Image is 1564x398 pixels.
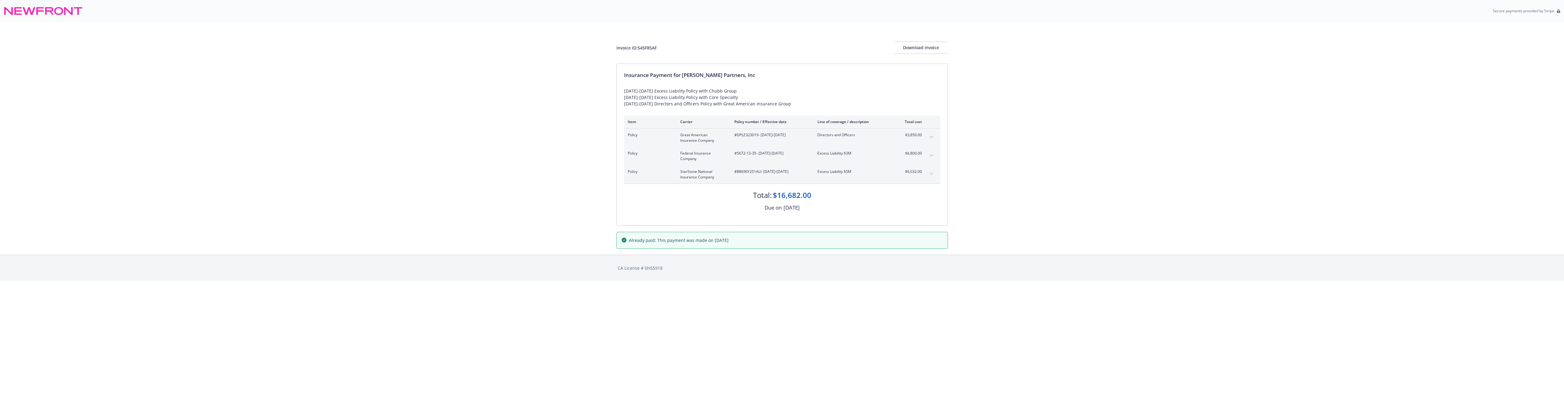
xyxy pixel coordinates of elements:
span: Directors and Officers [817,132,889,138]
span: Already paid: This payment was made on [DATE] [629,237,729,243]
span: Great American Insurance Company [680,132,725,143]
span: #88696Y251ALI - [DATE]-[DATE] [734,169,808,174]
div: PolicyStarStone National Insurance Company#88696Y251ALI- [DATE]-[DATE]Excess Liability $5M$6,032.... [624,165,940,184]
div: $16,682.00 [773,190,811,200]
span: Excess Liability $5M [817,169,889,174]
div: Download Invoice [894,42,948,53]
div: Total: [753,190,772,200]
span: StarStone National Insurance Company [680,169,725,180]
div: [DATE] [784,204,800,212]
button: expand content [927,132,937,142]
div: PolicyFederal Insurance Company#5672-13-35- [DATE]-[DATE]Excess Liability $3M$6,800.00expand content [624,147,940,165]
p: Secure payments provided by Stripe [1493,8,1554,13]
button: expand content [927,169,937,179]
span: #5672-13-35 - [DATE]-[DATE] [734,151,808,156]
div: Item [628,119,671,124]
button: expand content [927,151,937,160]
span: $6,800.00 [899,151,922,156]
span: Federal Insurance Company [680,151,725,162]
div: Invoice ID: 545F85AF [616,45,657,51]
div: Policy number / Effective date [734,119,808,124]
div: Total cost [899,119,922,124]
span: $6,032.00 [899,169,922,174]
span: Policy [628,151,671,156]
div: CA License # 0H55918 [618,265,947,271]
div: [DATE]-[DATE] Excess Liability Policy with Chubb Group [DATE]-[DATE] Excess Liability Policy with... [624,88,940,107]
span: Excess Liability $3M [817,151,889,156]
div: PolicyGreat American Insurance Company#DPLE323019- [DATE]-[DATE]Directors and Officers$3,850.00ex... [624,129,940,147]
button: Download Invoice [894,42,948,54]
div: Insurance Payment for [PERSON_NAME] Partners, Inc [624,71,940,79]
span: Policy [628,132,671,138]
span: $3,850.00 [899,132,922,138]
div: Due on [765,204,782,212]
span: Policy [628,169,671,174]
div: Line of coverage / description [817,119,889,124]
div: Carrier [680,119,725,124]
span: #DPLE323019 - [DATE]-[DATE] [734,132,808,138]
